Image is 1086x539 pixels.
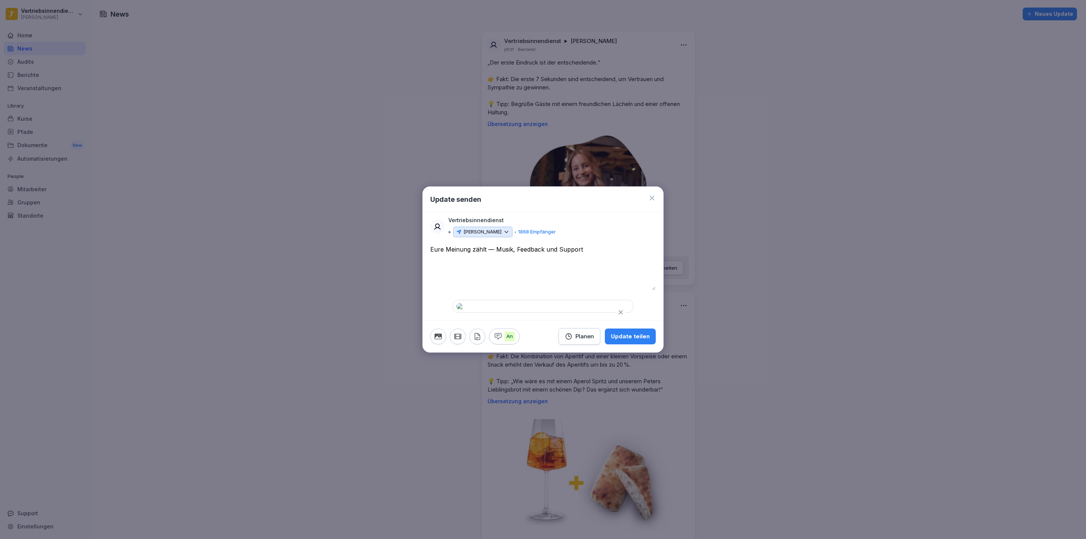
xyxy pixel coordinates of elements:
p: [PERSON_NAME] [463,228,502,236]
h1: Update senden [430,194,481,204]
img: 13b46454-c0e3-4141-840a-1b4193605b92 [456,303,630,309]
p: 1868 Empfänger [518,228,556,236]
div: Planen [565,332,594,341]
p: An [505,332,515,341]
button: Planen [558,328,600,345]
button: Update teilen [605,329,656,344]
div: Update teilen [611,332,650,341]
p: Vertriebsinnendienst [448,216,504,224]
button: An [489,329,520,344]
